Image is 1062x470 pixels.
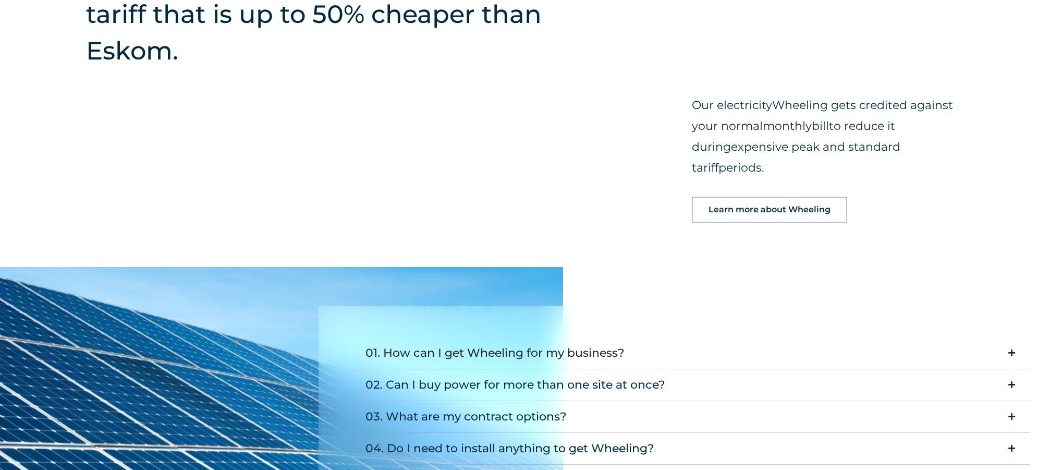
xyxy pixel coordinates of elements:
span: periods. [718,161,764,175]
div: 02. Can I buy power for more than one site at once? [365,375,665,395]
span: Wheeling gets credited against your normal [692,98,953,133]
div: 04. Do I need to install anything to get Wheeling? [365,438,654,459]
summary: 01. How can I get Wheeling for my business? [350,338,1031,369]
span: expensive peak and standard tariff [692,140,900,175]
span: Our electricity [692,98,772,112]
span: Learn more about Wheeling [709,206,831,214]
div: 03. What are my contract options? [365,406,567,427]
span: to reduce it during [692,119,895,154]
summary: 03. What are my contract options? [350,401,1031,433]
summary: 02. Can I buy power for more than one site at once? [350,369,1031,401]
span: monthly [763,119,812,133]
span: bill [812,119,829,133]
a: Learn more about Wheeling [692,197,847,223]
summary: 04. Do I need to install anything to get Wheeling? [350,433,1031,465]
div: 01. How can I get Wheeling for my business? [365,343,625,364]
